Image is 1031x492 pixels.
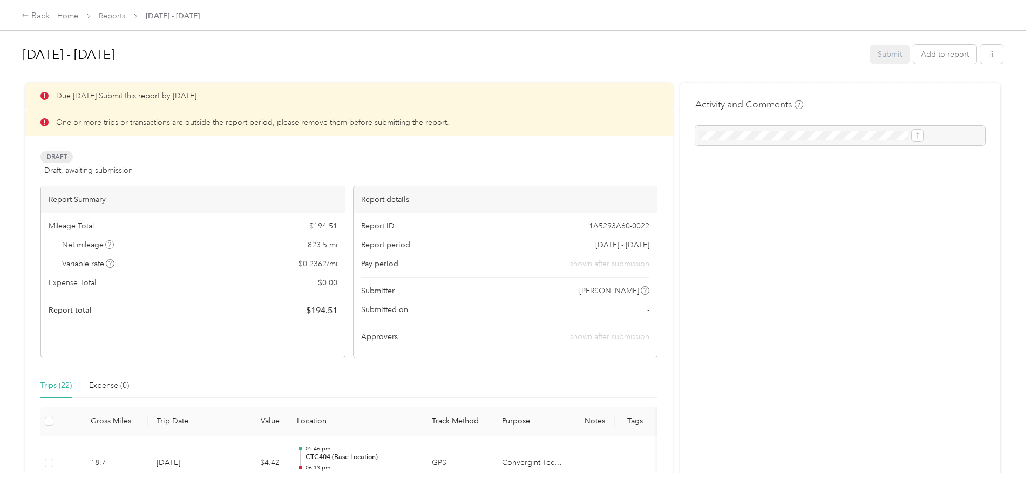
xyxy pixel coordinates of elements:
[82,407,148,436] th: Gross Miles
[423,407,493,436] th: Track Method
[318,277,337,288] span: $ 0.00
[306,304,337,317] span: $ 194.51
[99,11,125,21] a: Reports
[148,407,223,436] th: Trip Date
[570,332,649,341] span: shown after submission
[41,186,345,213] div: Report Summary
[288,407,423,436] th: Location
[25,83,673,109] div: Due [DATE]. Submit this report by [DATE]
[62,258,115,269] span: Variable rate
[62,239,114,251] span: Net mileage
[49,277,96,288] span: Expense Total
[589,220,649,232] span: 1A5293A60-0022
[82,436,148,490] td: 18.7
[423,436,493,490] td: GPS
[615,407,655,436] th: Tags
[148,436,223,490] td: [DATE]
[40,380,72,392] div: Trips (22)
[361,331,398,342] span: Approvers
[361,258,398,269] span: Pay period
[146,10,200,22] span: [DATE] - [DATE]
[49,305,92,316] span: Report total
[574,407,615,436] th: Notes
[971,432,1031,492] iframe: Everlance-gr Chat Button Frame
[493,407,574,436] th: Purpose
[306,445,415,453] p: 05:46 pm
[44,165,133,176] span: Draft, awaiting submission
[89,380,129,392] div: Expense (0)
[22,10,50,23] div: Back
[40,151,73,163] span: Draft
[695,98,803,111] h4: Activity and Comments
[579,285,639,296] span: [PERSON_NAME]
[354,186,657,213] div: Report details
[306,464,415,471] p: 06:13 pm
[306,471,415,481] p: [STREET_ADDRESS]
[223,407,288,436] th: Value
[56,117,449,128] p: One or more trips or transactions are outside the report period, please remove them before submit...
[299,258,337,269] span: $ 0.2362 / mi
[223,436,288,490] td: $4.42
[361,239,410,251] span: Report period
[595,239,649,251] span: [DATE] - [DATE]
[570,258,649,269] span: shown after submission
[57,11,78,21] a: Home
[361,285,395,296] span: Submitter
[913,45,976,64] button: Add to report
[23,42,863,68] h1: Sep 1 - 30, 2025
[493,436,574,490] td: Convergint Technologies
[361,220,395,232] span: Report ID
[647,304,649,315] span: -
[361,304,408,315] span: Submitted on
[49,220,94,232] span: Mileage Total
[306,453,415,462] p: CTC404 (Base Location)
[309,220,337,232] span: $ 194.51
[308,239,337,251] span: 823.5 mi
[634,458,636,467] span: -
